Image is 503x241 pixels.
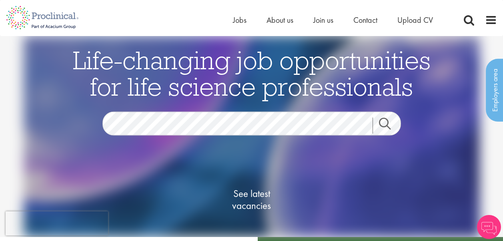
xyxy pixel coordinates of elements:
[212,188,292,212] span: See latest vacancies
[73,44,431,102] span: Life-changing job opportunities for life science professionals
[23,36,480,237] img: candidate home
[6,211,108,235] iframe: reCAPTCHA
[477,215,501,239] img: Chatbot
[353,15,377,25] a: Contact
[373,118,407,134] a: Job search submit button
[233,15,246,25] a: Jobs
[267,15,293,25] a: About us
[313,15,333,25] a: Join us
[397,15,433,25] a: Upload CV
